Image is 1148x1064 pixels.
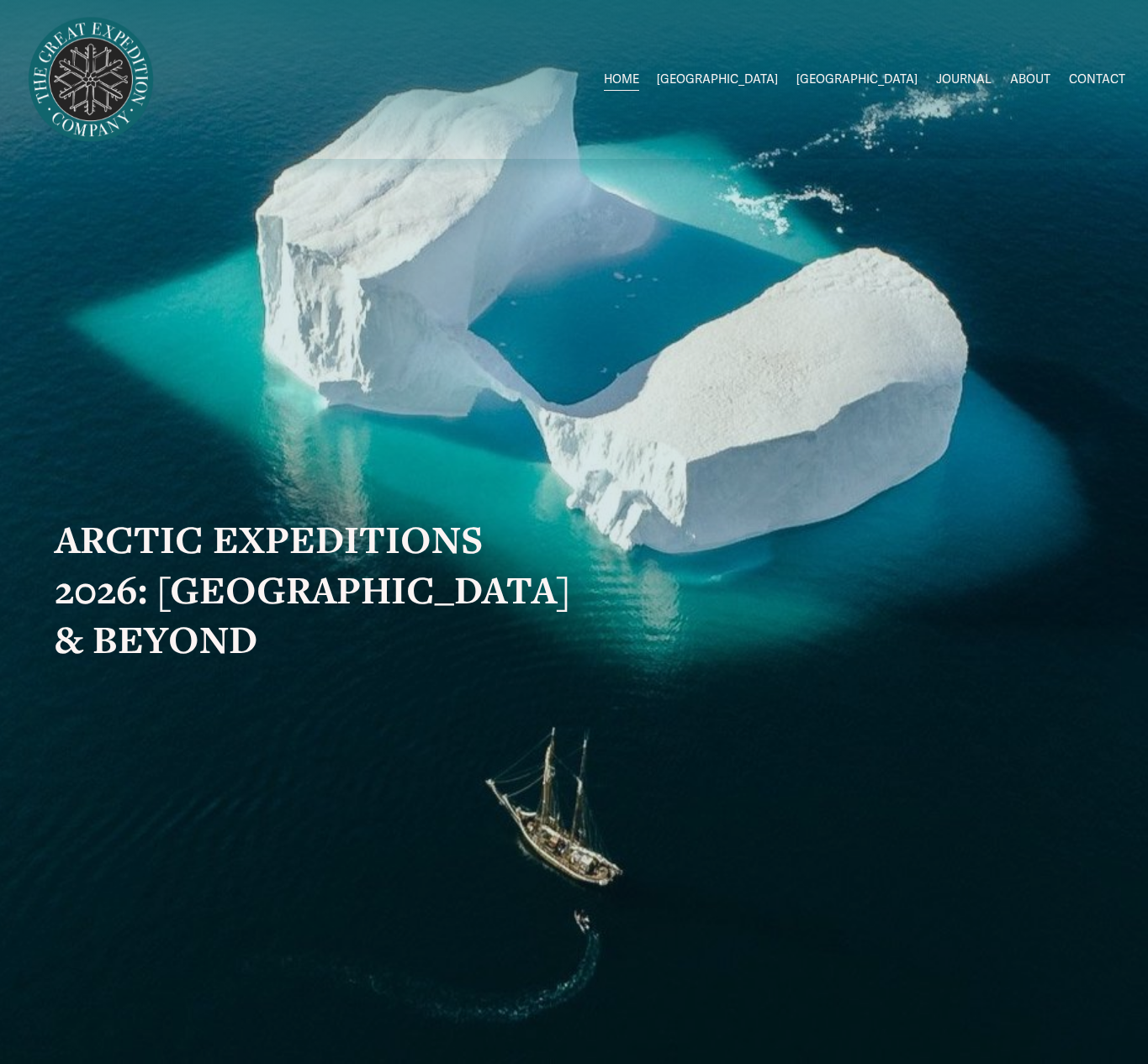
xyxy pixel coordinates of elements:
[936,67,992,92] a: JOURNAL
[604,67,639,92] a: HOME
[23,12,159,148] img: Arctic Expeditions
[55,514,580,664] strong: ARCTIC EXPEDITIONS 2026: [GEOGRAPHIC_DATA] & BEYOND
[1069,67,1125,92] a: CONTACT
[796,67,918,92] a: folder dropdown
[657,69,778,91] span: [GEOGRAPHIC_DATA]
[1010,67,1050,92] a: ABOUT
[657,67,778,92] a: folder dropdown
[796,69,918,91] span: [GEOGRAPHIC_DATA]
